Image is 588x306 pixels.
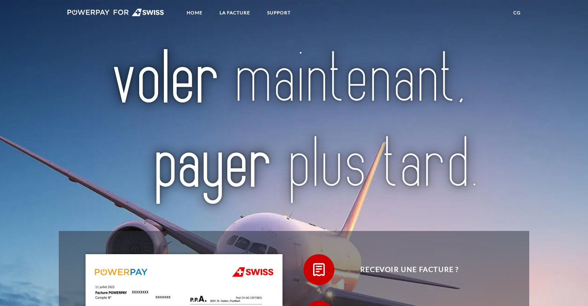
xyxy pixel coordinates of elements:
a: CG [507,6,527,20]
button: Recevoir une facture ? [303,254,504,285]
a: LA FACTURE [213,6,257,20]
span: Recevoir une facture ? [315,254,504,285]
a: Home [180,6,209,20]
a: SUPPORT [261,6,297,20]
img: logo-swiss-white.svg [67,9,164,16]
img: title-swiss_fr.svg [88,31,500,215]
img: qb_bill.svg [309,260,329,279]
